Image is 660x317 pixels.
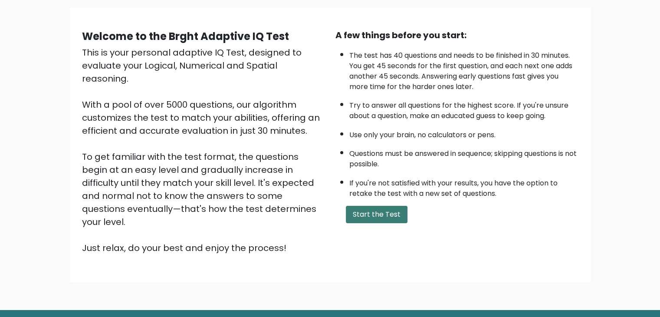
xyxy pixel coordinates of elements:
li: If you're not satisfied with your results, you have the option to retake the test with a new set ... [349,174,578,199]
li: The test has 40 questions and needs to be finished in 30 minutes. You get 45 seconds for the firs... [349,46,578,92]
li: Try to answer all questions for the highest score. If you're unsure about a question, make an edu... [349,96,578,121]
li: Use only your brain, no calculators or pens. [349,125,578,140]
button: Start the Test [346,206,407,223]
div: This is your personal adaptive IQ Test, designed to evaluate your Logical, Numerical and Spatial ... [82,46,325,254]
li: Questions must be answered in sequence; skipping questions is not possible. [349,144,578,169]
b: Welcome to the Brght Adaptive IQ Test [82,29,289,43]
div: A few things before you start: [335,29,578,42]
